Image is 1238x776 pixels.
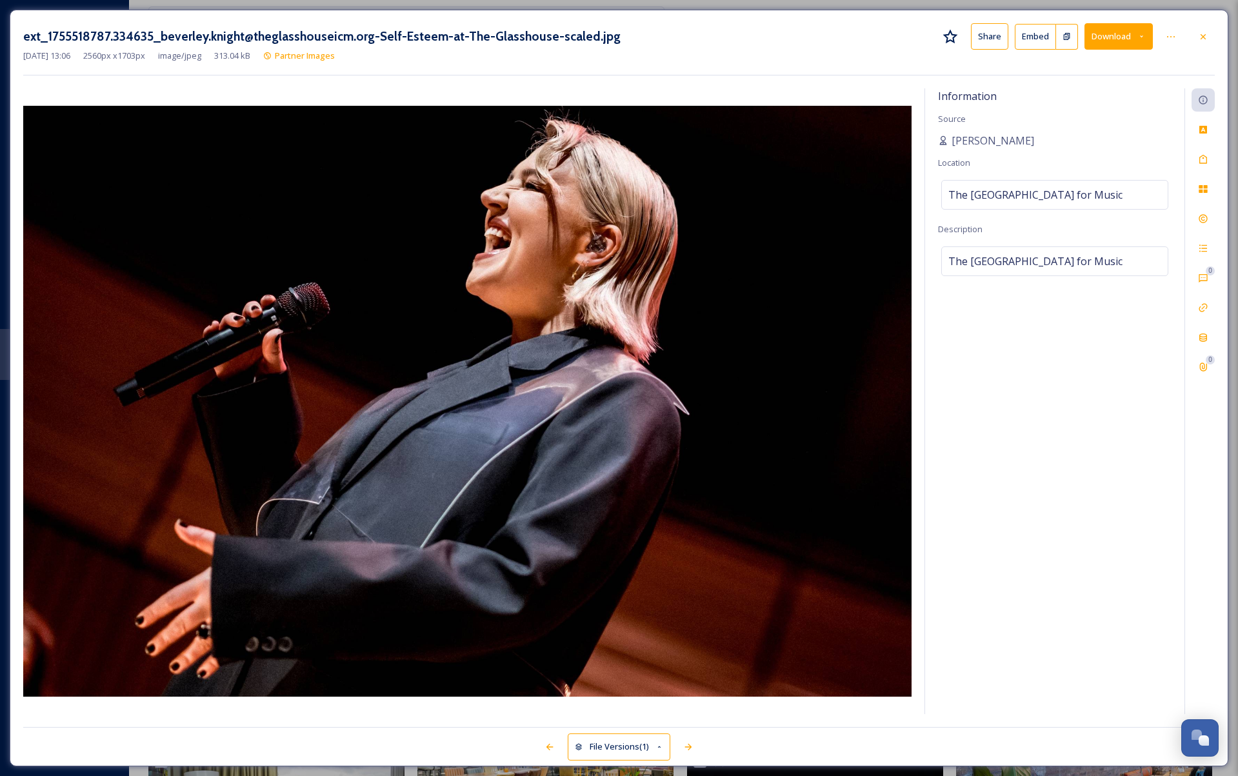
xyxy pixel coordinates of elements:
button: Share [971,23,1008,50]
h3: ext_1755518787.334635_beverley.knight@theglasshouseicm.org-Self-Esteem-at-The-Glasshouse-scaled.jpg [23,27,621,46]
span: 313.04 kB [214,50,250,62]
span: The [GEOGRAPHIC_DATA] for Music [948,254,1123,269]
button: Embed [1015,24,1056,50]
span: Source [938,113,966,124]
button: File Versions(1) [568,733,671,760]
span: Partner Images [275,50,335,61]
span: 2560 px x 1703 px [83,50,145,62]
span: The [GEOGRAPHIC_DATA] for Music [948,187,1123,203]
span: Description [938,223,983,235]
button: Open Chat [1181,719,1219,757]
span: [DATE] 13:06 [23,50,70,62]
span: Location [938,157,970,168]
span: image/jpeg [158,50,201,62]
div: 0 [1206,355,1215,364]
span: [PERSON_NAME] [952,133,1034,148]
div: 0 [1206,266,1215,275]
img: beverley.knight%40theglasshouseicm.org-Self-Esteem-at-The-Glasshouse-scaled.jpg [23,106,912,697]
span: Information [938,89,997,103]
button: Download [1084,23,1153,50]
